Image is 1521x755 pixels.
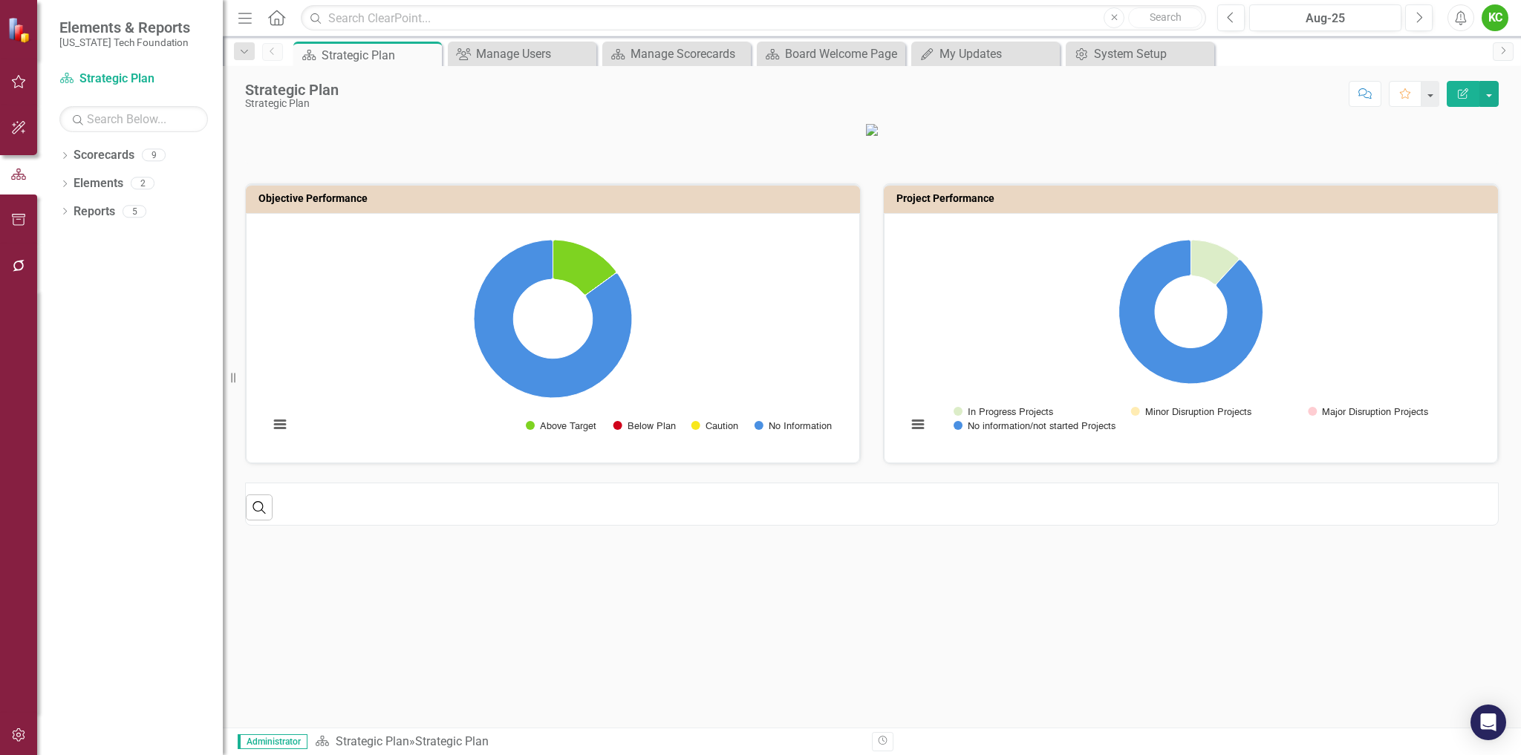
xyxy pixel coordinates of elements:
a: Reports [74,203,115,220]
a: Board Welcome Page [760,45,902,63]
div: Open Intercom Messenger [1470,705,1506,740]
div: Strategic Plan [322,46,438,65]
button: Show Caution [691,420,738,431]
a: My Updates [915,45,1056,63]
h3: Objective Performance [258,193,853,204]
div: My Updates [939,45,1056,63]
button: Show No Information [755,420,831,431]
a: Strategic Plan [59,71,208,88]
img: ClearPoint Strategy [7,17,33,43]
div: Chart. Highcharts interactive chart. [261,225,844,448]
button: Show Major Disruption Projects [1308,406,1429,417]
a: Strategic Plan [336,734,409,748]
path: Major Disruption Projects, 0. [1215,259,1240,286]
a: Manage Scorecards [606,45,747,63]
a: Manage Users [452,45,593,63]
path: No information/not started Projects, 67. [1119,240,1263,384]
div: System Setup [1094,45,1211,63]
div: Strategic Plan [245,82,339,98]
span: Elements & Reports [59,19,190,36]
button: Show In Progress Projects [954,406,1054,417]
button: View chart menu, Chart [270,414,290,435]
path: Above Target, 3. [553,240,616,295]
h3: Project Performance [896,193,1491,204]
path: Caution, 0. [585,272,617,295]
div: 2 [131,177,154,190]
svg: Interactive chart [261,225,844,448]
div: Manage Scorecards [631,45,747,63]
a: System Setup [1069,45,1211,63]
button: Search [1128,7,1202,28]
svg: Interactive chart [899,225,1482,448]
div: Strategic Plan [245,98,339,109]
path: In Progress Projects, 9. [1191,240,1238,284]
img: VTF_logo_500%20(13).png [866,124,878,136]
div: Manage Users [476,45,593,63]
button: KC [1482,4,1508,31]
div: Board Welcome Page [785,45,902,63]
input: Search Below... [59,106,208,132]
path: No Information, 17. [474,240,632,398]
div: 9 [142,149,166,162]
a: Scorecards [74,147,134,164]
button: View chart menu, Chart [908,414,928,435]
button: Show Below Plan [613,420,675,431]
a: Elements [74,175,123,192]
div: » [315,733,861,751]
div: 5 [123,205,146,218]
small: [US_STATE] Tech Foundation [59,36,190,48]
span: Search [1150,11,1182,23]
div: Chart. Highcharts interactive chart. [899,225,1482,448]
span: Administrator [238,734,307,749]
div: Aug-25 [1254,10,1396,27]
button: Aug-25 [1249,4,1401,31]
div: Strategic Plan [415,734,489,748]
input: Search ClearPoint... [301,5,1206,31]
button: Show No information/not started Projects [954,420,1115,431]
button: Show Minor Disruption Projects [1131,406,1252,417]
button: Show Above Target [526,420,596,431]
